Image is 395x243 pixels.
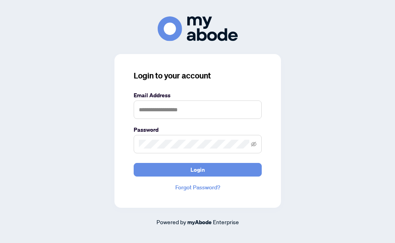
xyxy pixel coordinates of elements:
[134,183,262,192] a: Forgot Password?
[134,125,262,134] label: Password
[156,218,186,225] span: Powered by
[190,163,205,176] span: Login
[158,16,238,41] img: ma-logo
[134,163,262,177] button: Login
[134,91,262,100] label: Email Address
[251,141,257,147] span: eye-invisible
[213,218,239,225] span: Enterprise
[187,218,212,227] a: myAbode
[134,70,262,81] h3: Login to your account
